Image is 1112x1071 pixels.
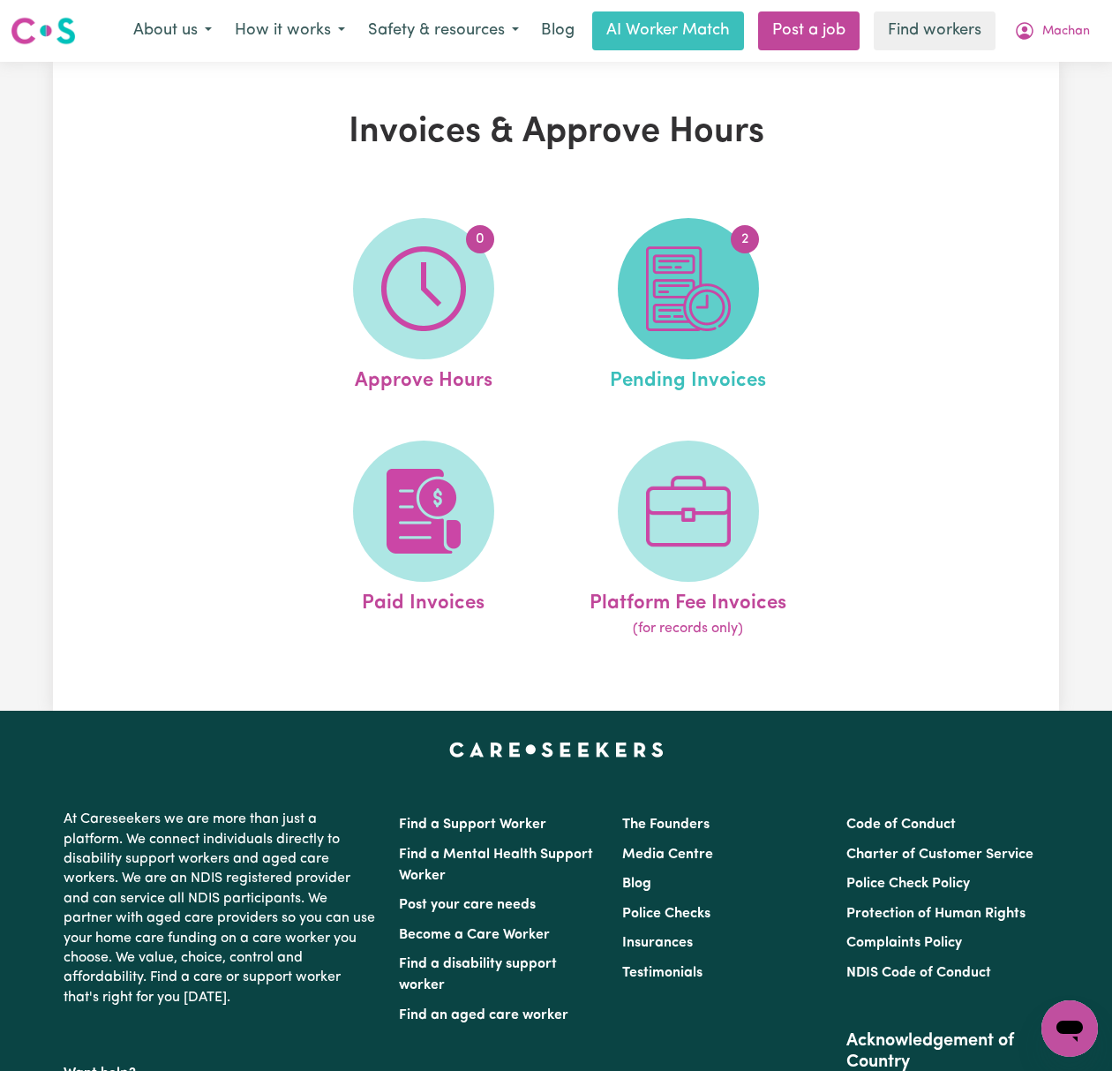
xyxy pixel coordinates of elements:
a: Find workers [874,11,996,50]
button: Safety & resources [357,12,530,49]
a: NDIS Code of Conduct [846,966,991,980]
span: Machan [1042,22,1090,41]
a: Find an aged care worker [399,1008,568,1022]
button: About us [122,12,223,49]
a: Media Centre [622,848,713,862]
a: Careseekers home page [449,743,664,757]
iframe: Button to launch messaging window [1041,1000,1098,1057]
a: Blog [622,877,651,891]
a: Post your care needs [399,898,536,912]
a: Testimonials [622,966,703,980]
span: Pending Invoices [610,359,766,396]
p: At Careseekers we are more than just a platform. We connect individuals directly to disability su... [64,803,378,1014]
span: 0 [466,225,494,253]
a: Police Checks [622,907,710,921]
a: Post a job [758,11,860,50]
a: Pending Invoices [561,218,815,396]
a: Careseekers logo [11,11,76,51]
a: Find a Mental Health Support Worker [399,848,593,883]
span: 2 [731,225,759,253]
a: Police Check Policy [846,877,970,891]
a: Become a Care Worker [399,928,550,942]
h1: Invoices & Approve Hours [231,111,881,154]
button: How it works [223,12,357,49]
a: Protection of Human Rights [846,907,1026,921]
a: Platform Fee Invoices(for records only) [561,441,815,640]
a: The Founders [622,818,710,832]
img: Careseekers logo [11,15,76,47]
a: Find a disability support worker [399,957,557,992]
a: AI Worker Match [592,11,744,50]
span: Approve Hours [355,359,492,396]
span: Paid Invoices [362,582,485,619]
a: Paid Invoices [297,441,551,640]
a: Complaints Policy [846,936,962,950]
a: Approve Hours [297,218,551,396]
a: Charter of Customer Service [846,848,1033,862]
a: Insurances [622,936,693,950]
a: Code of Conduct [846,818,956,832]
a: Blog [530,11,585,50]
span: (for records only) [633,618,743,639]
a: Find a Support Worker [399,818,546,832]
button: My Account [1003,12,1101,49]
span: Platform Fee Invoices [590,582,786,619]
